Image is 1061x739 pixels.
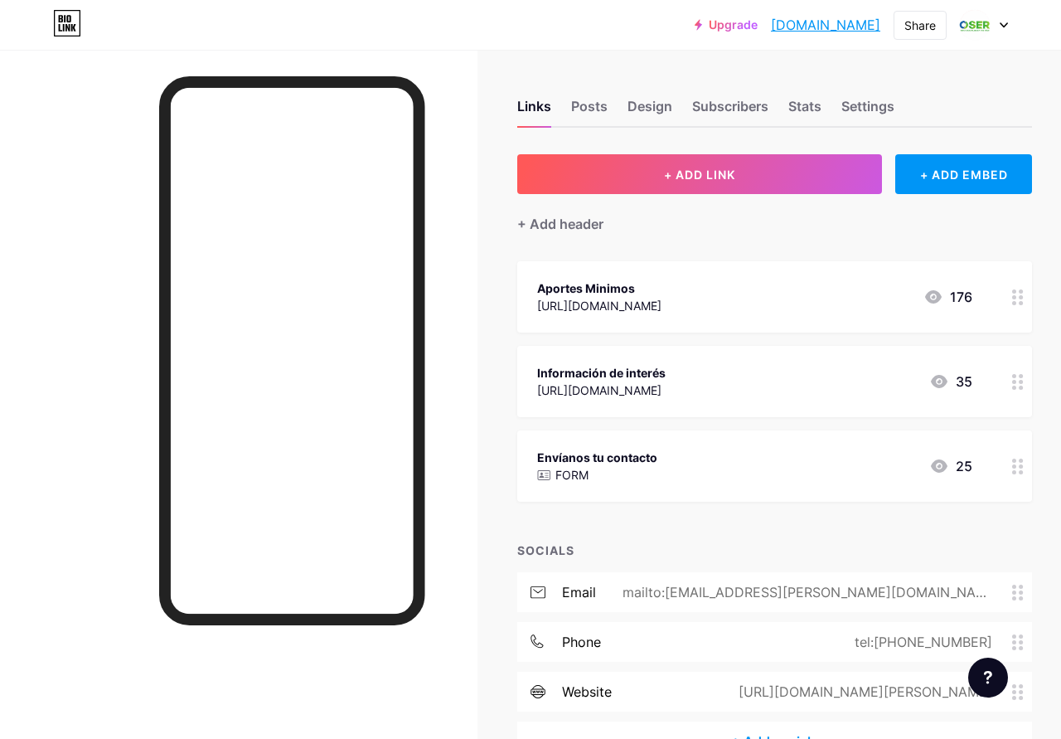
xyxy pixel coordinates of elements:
[828,632,1012,652] div: tel:[PHONE_NUMBER]
[562,582,596,602] div: email
[571,96,608,126] div: Posts
[712,682,1012,702] div: [URL][DOMAIN_NAME][PERSON_NAME]
[771,15,880,35] a: [DOMAIN_NAME]
[788,96,821,126] div: Stats
[895,154,1032,194] div: + ADD EMBED
[562,682,612,702] div: website
[923,287,972,307] div: 176
[537,364,666,382] div: Información de interés
[596,582,1012,602] div: mailto:[EMAIL_ADDRESS][PERSON_NAME][DOMAIN_NAME]
[664,168,735,182] span: + ADD LINK
[517,96,551,126] div: Links
[627,96,672,126] div: Design
[841,96,894,126] div: Settings
[517,154,882,194] button: + ADD LINK
[555,466,589,484] p: FORM
[517,542,1032,559] div: SOCIALS
[537,449,657,466] div: Envíanos tu contacto
[692,96,768,126] div: Subscribers
[537,382,666,399] div: [URL][DOMAIN_NAME]
[537,280,661,297] div: Aportes Minimos
[695,18,758,32] a: Upgrade
[929,456,972,476] div: 25
[904,17,936,34] div: Share
[517,214,603,234] div: + Add header
[537,297,661,314] div: [URL][DOMAIN_NAME]
[562,632,601,652] div: phone
[959,9,991,41] img: divaportesiosper
[929,372,972,391] div: 35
